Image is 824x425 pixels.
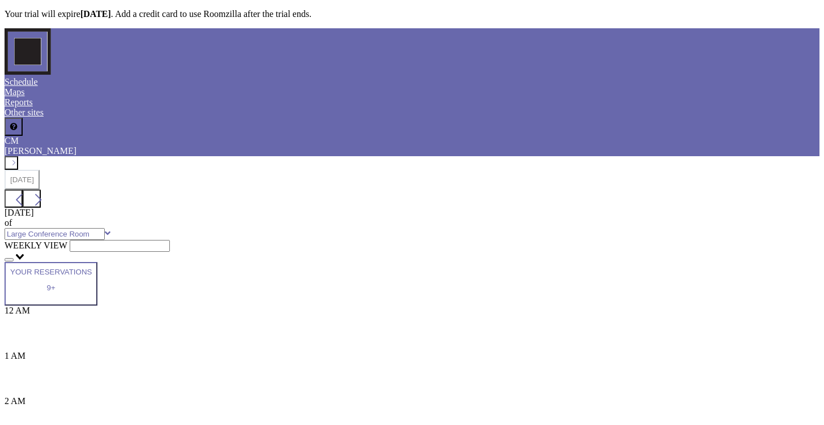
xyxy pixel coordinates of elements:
[5,228,105,240] input: Large Conference Room
[5,9,819,19] p: Your trial will expire . Add a credit card to use Roomzilla after the trial ends.
[80,9,111,19] b: [DATE]
[5,108,44,117] a: Other sites
[5,218,12,227] span: of
[5,208,34,217] span: [DATE]
[5,170,40,190] button: [DATE]
[5,306,819,351] div: 12 AM
[5,258,14,261] button: Clear Selected
[5,28,51,75] img: organization-logo
[5,87,25,97] a: Maps
[70,240,170,252] input: Search for option
[5,262,97,306] button: YOUR RESERVATIONS9+
[5,351,819,396] div: 1 AM
[5,240,819,262] div: Search for option
[5,241,67,250] span: WEEKLY VIEW
[5,97,33,107] a: Reports
[5,146,76,156] span: [PERSON_NAME]
[10,284,92,292] p: 9+
[5,77,38,87] a: Schedule
[5,136,19,145] span: CM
